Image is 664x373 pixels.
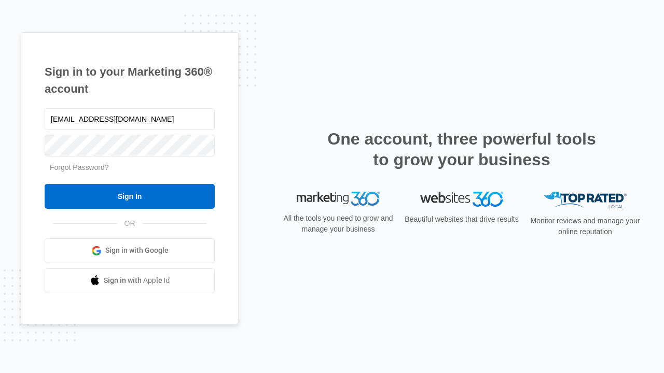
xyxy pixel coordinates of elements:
[45,184,215,209] input: Sign In
[544,192,627,209] img: Top Rated Local
[404,214,520,225] p: Beautiful websites that drive results
[50,163,109,171] a: Forgot Password?
[45,268,215,293] a: Sign in with Apple Id
[527,216,643,237] p: Monitor reviews and manage your online reputation
[420,192,503,207] img: Websites 360
[45,238,215,263] a: Sign in with Google
[297,192,380,206] img: Marketing 360
[117,218,143,229] span: OR
[45,63,215,97] h1: Sign in to your Marketing 360® account
[324,128,599,170] h2: One account, three powerful tools to grow your business
[280,213,396,235] p: All the tools you need to grow and manage your business
[105,245,169,256] span: Sign in with Google
[45,108,215,130] input: Email
[104,275,170,286] span: Sign in with Apple Id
